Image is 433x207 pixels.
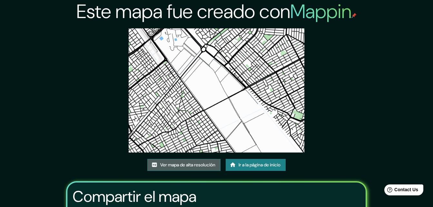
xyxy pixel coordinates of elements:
font: Ver mapa de alta resolución [160,161,215,169]
iframe: Help widget launcher [376,182,426,200]
a: Ver mapa de alta resolución [147,159,221,171]
a: Ir a la página de inicio [226,159,286,171]
font: Ir a la página de inicio [239,161,280,169]
img: mappin-pin [351,13,357,18]
img: created-map [129,28,304,153]
h3: Compartir el mapa [73,188,196,206]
